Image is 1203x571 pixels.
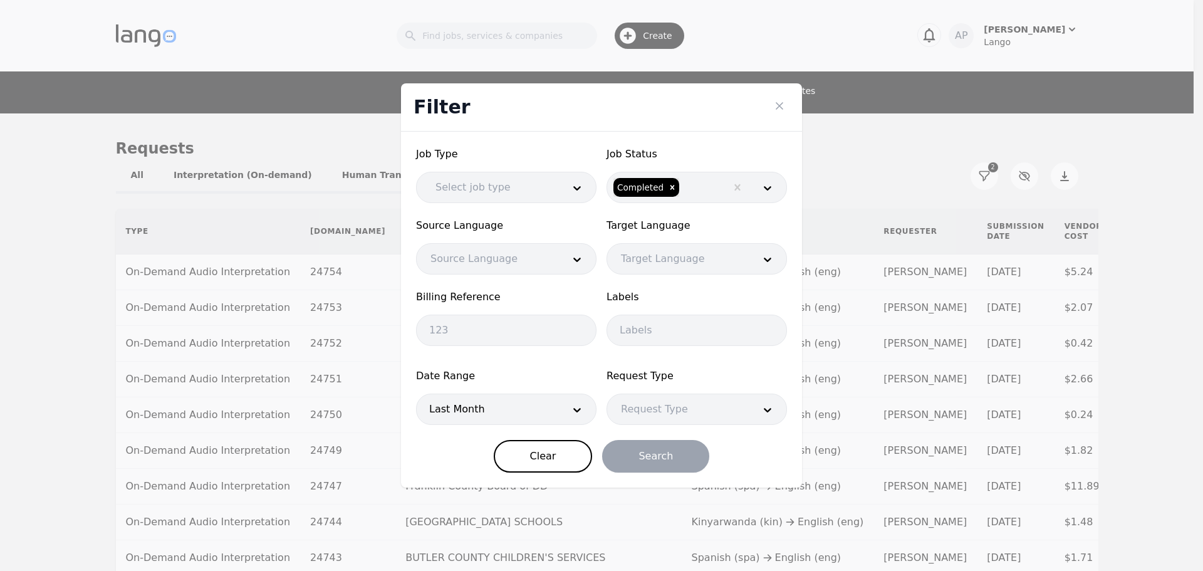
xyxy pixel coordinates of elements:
[613,178,665,197] div: Completed
[607,369,787,384] span: Request Type
[769,96,789,116] button: Close
[607,315,787,346] input: Labels
[416,369,596,384] span: Date Range
[416,290,596,305] span: Billing Reference
[607,147,787,162] span: Job Status
[602,440,709,473] button: Search
[416,147,596,162] span: Job Type
[665,178,679,197] div: Remove Completed
[607,290,787,305] span: Labels
[607,218,787,233] span: Target Language
[416,218,596,233] span: Source Language
[494,440,593,473] button: Clear
[416,315,596,346] input: 123
[414,96,471,118] span: Filter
